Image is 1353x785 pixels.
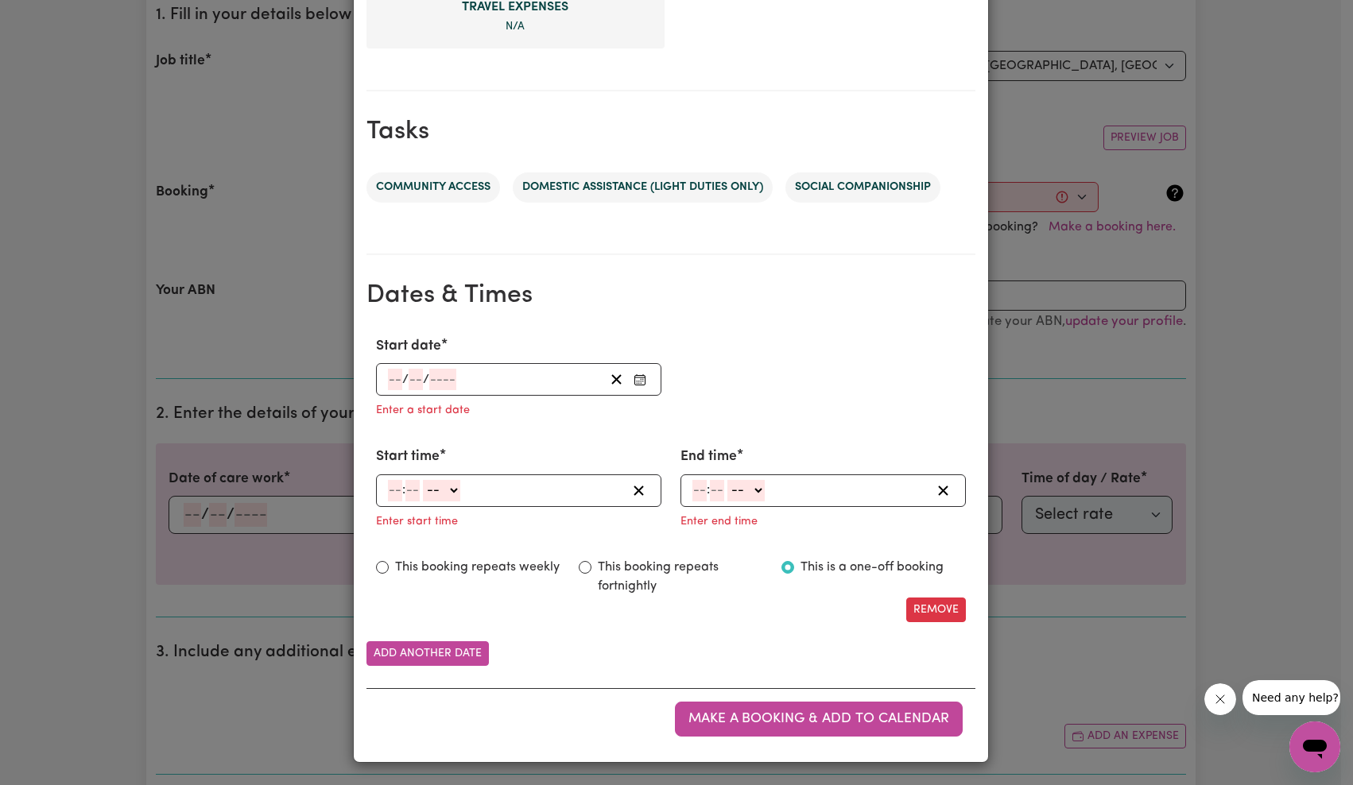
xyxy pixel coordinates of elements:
iframe: Close message [1204,683,1236,715]
li: Social companionship [785,172,940,203]
h2: Dates & Times [366,280,975,311]
span: : [707,483,710,497]
span: : [402,483,405,497]
button: Clear Start date [604,369,629,390]
iframe: Button to launch messaging window [1289,721,1340,772]
span: / [402,373,409,387]
button: Add another date [366,641,489,666]
input: -- [388,369,402,390]
label: End time [680,447,737,467]
span: Make a booking & add to calendar [688,712,949,725]
p: Enter a start date [376,402,470,420]
label: This booking repeats weekly [395,558,560,577]
input: -- [409,369,423,390]
button: Enter Start date [629,369,651,390]
input: -- [710,480,724,501]
button: Make a booking & add to calendar [675,702,963,737]
label: This is a one-off booking [801,558,944,577]
input: -- [405,480,420,501]
label: This booking repeats fortnightly [598,558,762,596]
label: Start date [376,336,441,357]
span: not specified [506,21,525,32]
input: -- [692,480,707,501]
iframe: Message from company [1243,680,1340,715]
li: Community access [366,172,500,203]
p: Enter end time [680,513,758,531]
h2: Tasks [366,117,975,147]
label: Start time [376,447,440,467]
button: Remove this date/time [906,597,966,622]
input: -- [388,480,402,501]
p: Enter start time [376,513,458,531]
input: ---- [429,369,456,390]
li: Domestic assistance (light duties only) [513,172,773,203]
span: / [423,373,429,387]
